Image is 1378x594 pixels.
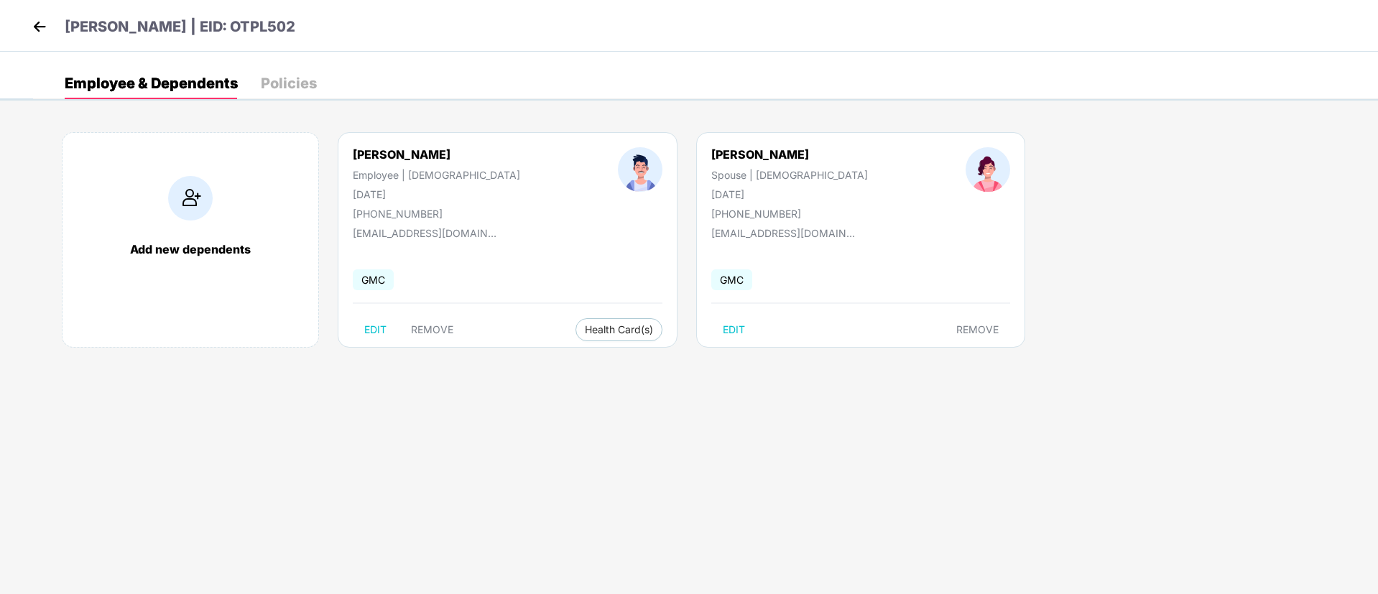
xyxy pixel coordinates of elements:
img: back [29,16,50,37]
div: [PHONE_NUMBER] [711,208,868,220]
p: [PERSON_NAME] | EID: OTPL502 [65,16,295,38]
div: Employee & Dependents [65,76,238,91]
span: EDIT [364,324,387,335]
div: [DATE] [353,188,520,200]
img: addIcon [168,176,213,221]
div: [PHONE_NUMBER] [353,208,520,220]
div: [EMAIL_ADDRESS][DOMAIN_NAME] [353,227,496,239]
button: REMOVE [399,318,465,341]
div: Spouse | [DEMOGRAPHIC_DATA] [711,169,868,181]
span: GMC [711,269,752,290]
button: EDIT [711,318,757,341]
button: EDIT [353,318,398,341]
span: REMOVE [411,324,453,335]
img: profileImage [618,147,662,192]
span: REMOVE [956,324,999,335]
span: EDIT [723,324,745,335]
img: profileImage [966,147,1010,192]
button: REMOVE [945,318,1010,341]
div: [EMAIL_ADDRESS][DOMAIN_NAME] [711,227,855,239]
button: Health Card(s) [575,318,662,341]
span: Health Card(s) [585,326,653,333]
div: Employee | [DEMOGRAPHIC_DATA] [353,169,520,181]
span: GMC [353,269,394,290]
div: Add new dependents [77,242,304,256]
div: [PERSON_NAME] [353,147,520,162]
div: [PERSON_NAME] [711,147,868,162]
div: Policies [261,76,317,91]
div: [DATE] [711,188,868,200]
